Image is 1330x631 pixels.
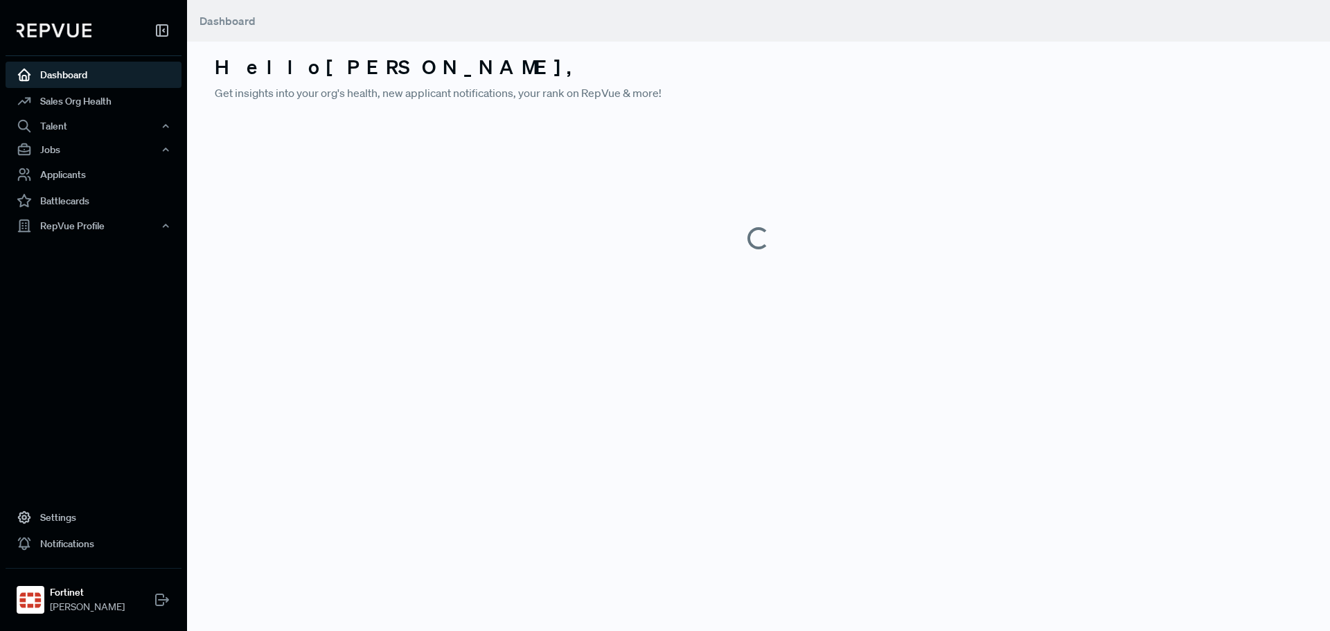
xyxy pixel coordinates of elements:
span: Dashboard [199,14,256,28]
a: Dashboard [6,62,181,88]
img: Fortinet [19,589,42,611]
h3: Hello [PERSON_NAME] , [215,55,1302,79]
p: Get insights into your org's health, new applicant notifications, your rank on RepVue & more! [215,85,1302,101]
button: RepVue Profile [6,214,181,238]
strong: Fortinet [50,585,125,600]
button: Jobs [6,138,181,161]
button: Talent [6,114,181,138]
a: Battlecards [6,188,181,214]
span: [PERSON_NAME] [50,600,125,614]
a: Sales Org Health [6,88,181,114]
a: FortinetFortinet[PERSON_NAME] [6,568,181,620]
a: Applicants [6,161,181,188]
a: Settings [6,504,181,531]
a: Notifications [6,531,181,557]
img: RepVue [17,24,91,37]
